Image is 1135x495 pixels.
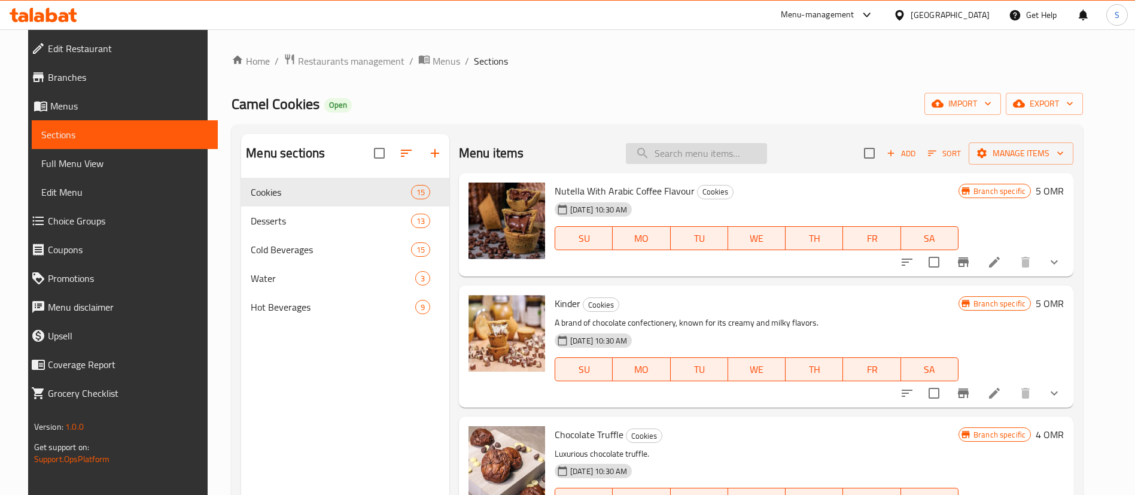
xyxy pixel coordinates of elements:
span: 15 [412,187,430,198]
span: Restaurants management [298,54,404,68]
span: import [934,96,991,111]
div: Hot Beverages [251,300,415,314]
span: Select section [857,141,882,166]
div: items [415,271,430,286]
span: 13 [412,215,430,227]
span: SA [906,361,954,378]
div: Cookies [583,297,619,312]
span: FR [848,230,896,247]
a: Coverage Report [22,350,218,379]
li: / [409,54,413,68]
div: Hot Beverages9 [241,293,449,321]
p: A brand of chocolate confectionery, known for its creamy and milky flavors. [555,315,958,330]
button: MO [613,226,670,250]
span: FR [848,361,896,378]
button: import [924,93,1001,115]
a: Restaurants management [284,53,404,69]
button: sort-choices [893,248,921,277]
span: MO [617,230,665,247]
button: TH [786,357,843,381]
span: 3 [416,273,430,284]
span: Select all sections [367,141,392,166]
a: Upsell [22,321,218,350]
li: / [275,54,279,68]
h6: 4 OMR [1036,426,1064,443]
span: Nutella With Arabic Coffee Flavour [555,182,695,200]
span: Sort items [920,144,969,163]
a: Menus [418,53,460,69]
span: Kinder [555,294,580,312]
svg: Show Choices [1047,386,1061,400]
a: Edit Menu [32,178,218,206]
h2: Menu items [459,144,524,162]
span: Menus [50,99,208,113]
span: Open [324,100,352,110]
a: Support.OpsPlatform [34,451,110,467]
button: Branch-specific-item [949,248,978,277]
div: [GEOGRAPHIC_DATA] [911,8,990,22]
button: SA [901,226,958,250]
span: WE [733,230,781,247]
img: Kinder [468,295,545,372]
span: SU [560,361,608,378]
span: Menus [433,54,460,68]
button: delete [1011,248,1040,277]
span: Coupons [48,242,208,257]
span: [DATE] 10:30 AM [565,466,632,477]
button: WE [728,357,786,381]
button: Sort [925,144,964,163]
span: Cookies [583,298,619,312]
button: FR [843,226,900,250]
span: SU [560,230,608,247]
span: Branches [48,70,208,84]
span: 9 [416,302,430,313]
p: Luxurious chocolate truffle. [555,447,958,461]
button: export [1006,93,1083,115]
div: items [415,300,430,314]
span: Branch specific [969,429,1030,441]
div: items [411,214,430,228]
a: Choice Groups [22,206,218,235]
span: Add [885,147,917,160]
span: Desserts [251,214,410,228]
a: Menus [22,92,218,120]
span: Upsell [48,329,208,343]
span: Cookies [251,185,410,199]
span: TU [675,230,723,247]
a: Edit menu item [987,255,1002,269]
span: Manage items [978,146,1064,161]
span: 15 [412,244,430,256]
span: [DATE] 10:30 AM [565,204,632,215]
span: Edit Restaurant [48,41,208,56]
div: Cookies15 [241,178,449,206]
div: Cold Beverages15 [241,235,449,264]
button: WE [728,226,786,250]
a: Promotions [22,264,218,293]
span: S [1115,8,1119,22]
a: Full Menu View [32,149,218,178]
a: Edit menu item [987,386,1002,400]
a: Branches [22,63,218,92]
button: SU [555,226,613,250]
a: Coupons [22,235,218,264]
h6: 5 OMR [1036,183,1064,199]
a: Grocery Checklist [22,379,218,408]
span: Select to update [921,250,947,275]
span: Sections [41,127,208,142]
li: / [465,54,469,68]
button: show more [1040,379,1069,408]
span: Cookies [626,429,662,443]
span: Coverage Report [48,357,208,372]
button: Add section [421,139,449,168]
span: export [1015,96,1073,111]
a: Home [232,54,270,68]
span: Chocolate Truffle [555,426,623,444]
button: show more [1040,248,1069,277]
span: WE [733,361,781,378]
button: TU [671,226,728,250]
span: TH [790,230,838,247]
span: Grocery Checklist [48,386,208,400]
div: Desserts13 [241,206,449,235]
